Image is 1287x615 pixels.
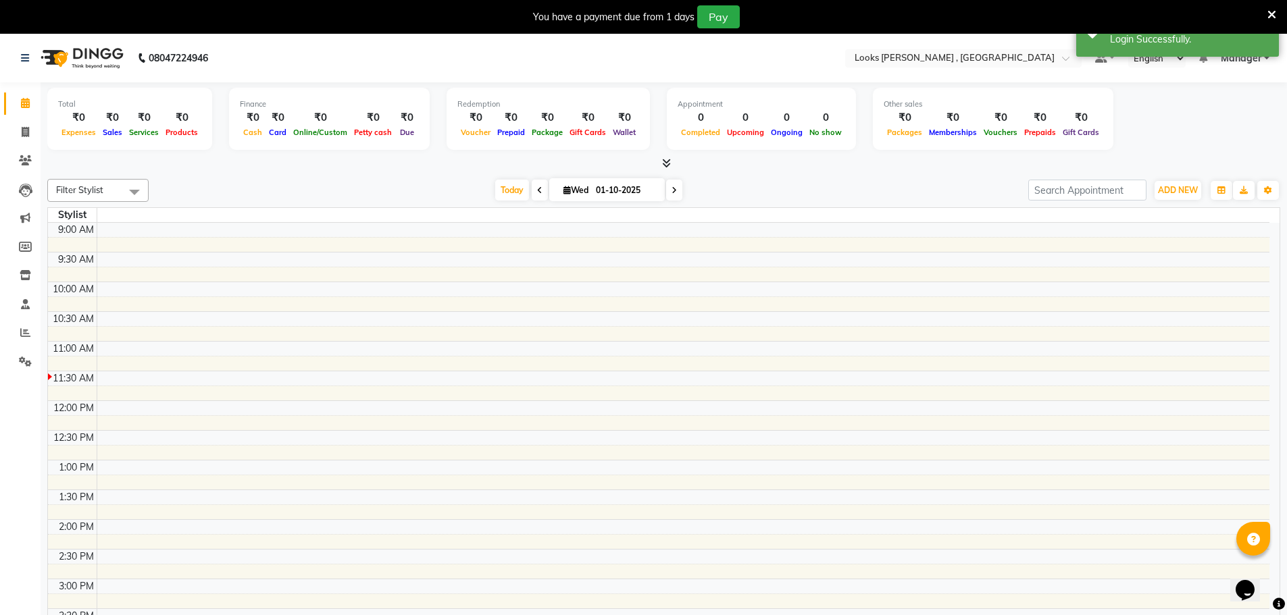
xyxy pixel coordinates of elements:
[884,110,926,126] div: ₹0
[56,550,97,564] div: 2:30 PM
[560,185,592,195] span: Wed
[351,110,395,126] div: ₹0
[494,128,528,137] span: Prepaid
[240,128,266,137] span: Cash
[99,128,126,137] span: Sales
[51,401,97,415] div: 12:00 PM
[697,5,740,28] button: Pay
[1221,51,1261,65] span: Manager
[56,460,97,475] div: 1:00 PM
[55,223,97,237] div: 9:00 AM
[162,128,201,137] span: Products
[980,110,1021,126] div: ₹0
[1110,32,1269,47] div: Login Successfully.
[457,110,494,126] div: ₹0
[266,110,290,126] div: ₹0
[149,39,208,77] b: 08047224946
[1021,128,1059,137] span: Prepaids
[1155,181,1201,200] button: ADD NEW
[50,312,97,326] div: 10:30 AM
[767,110,806,126] div: 0
[494,110,528,126] div: ₹0
[884,128,926,137] span: Packages
[457,99,639,110] div: Redemption
[162,110,201,126] div: ₹0
[884,99,1103,110] div: Other sales
[58,110,99,126] div: ₹0
[806,110,845,126] div: 0
[1059,110,1103,126] div: ₹0
[980,128,1021,137] span: Vouchers
[495,180,529,200] span: Today
[724,110,767,126] div: 0
[533,10,695,24] div: You have a payment due from 1 days
[397,128,418,137] span: Due
[528,128,566,137] span: Package
[609,110,639,126] div: ₹0
[351,128,395,137] span: Petty cash
[609,128,639,137] span: Wallet
[240,110,266,126] div: ₹0
[126,128,162,137] span: Services
[240,99,419,110] div: Finance
[56,579,97,593] div: 3:00 PM
[56,490,97,504] div: 1:30 PM
[724,128,767,137] span: Upcoming
[395,110,419,126] div: ₹0
[457,128,494,137] span: Voucher
[126,110,162,126] div: ₹0
[56,184,103,195] span: Filter Stylist
[1059,128,1103,137] span: Gift Cards
[51,431,97,445] div: 12:30 PM
[58,128,99,137] span: Expenses
[50,342,97,356] div: 11:00 AM
[678,99,845,110] div: Appointment
[528,110,566,126] div: ₹0
[99,110,126,126] div: ₹0
[566,128,609,137] span: Gift Cards
[290,128,351,137] span: Online/Custom
[1028,180,1146,200] input: Search Appointment
[592,180,659,200] input: 2025-10-01
[58,99,201,110] div: Total
[266,128,290,137] span: Card
[678,110,724,126] div: 0
[1230,561,1273,601] iframe: chat widget
[55,252,97,267] div: 9:30 AM
[48,208,97,222] div: Stylist
[50,282,97,296] div: 10:00 AM
[34,39,127,77] img: logo
[50,371,97,385] div: 11:30 AM
[926,110,980,126] div: ₹0
[678,128,724,137] span: Completed
[767,128,806,137] span: Ongoing
[566,110,609,126] div: ₹0
[1021,110,1059,126] div: ₹0
[926,128,980,137] span: Memberships
[806,128,845,137] span: No show
[1158,185,1198,195] span: ADD NEW
[290,110,351,126] div: ₹0
[56,520,97,534] div: 2:00 PM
